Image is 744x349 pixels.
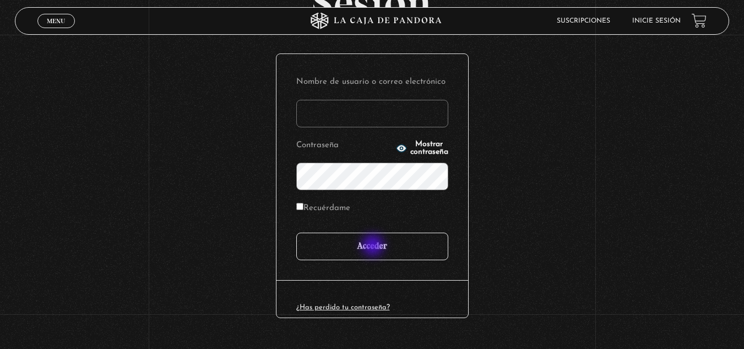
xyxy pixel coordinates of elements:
[296,200,350,217] label: Recuérdame
[692,13,707,28] a: View your shopping cart
[296,233,448,260] input: Acceder
[296,74,448,91] label: Nombre de usuario o correo electrónico
[557,18,610,24] a: Suscripciones
[296,137,393,154] label: Contraseña
[632,18,681,24] a: Inicie sesión
[396,141,448,156] button: Mostrar contraseña
[296,203,303,210] input: Recuérdame
[296,304,390,311] a: ¿Has perdido tu contraseña?
[47,18,65,24] span: Menu
[410,141,448,156] span: Mostrar contraseña
[43,26,69,34] span: Cerrar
